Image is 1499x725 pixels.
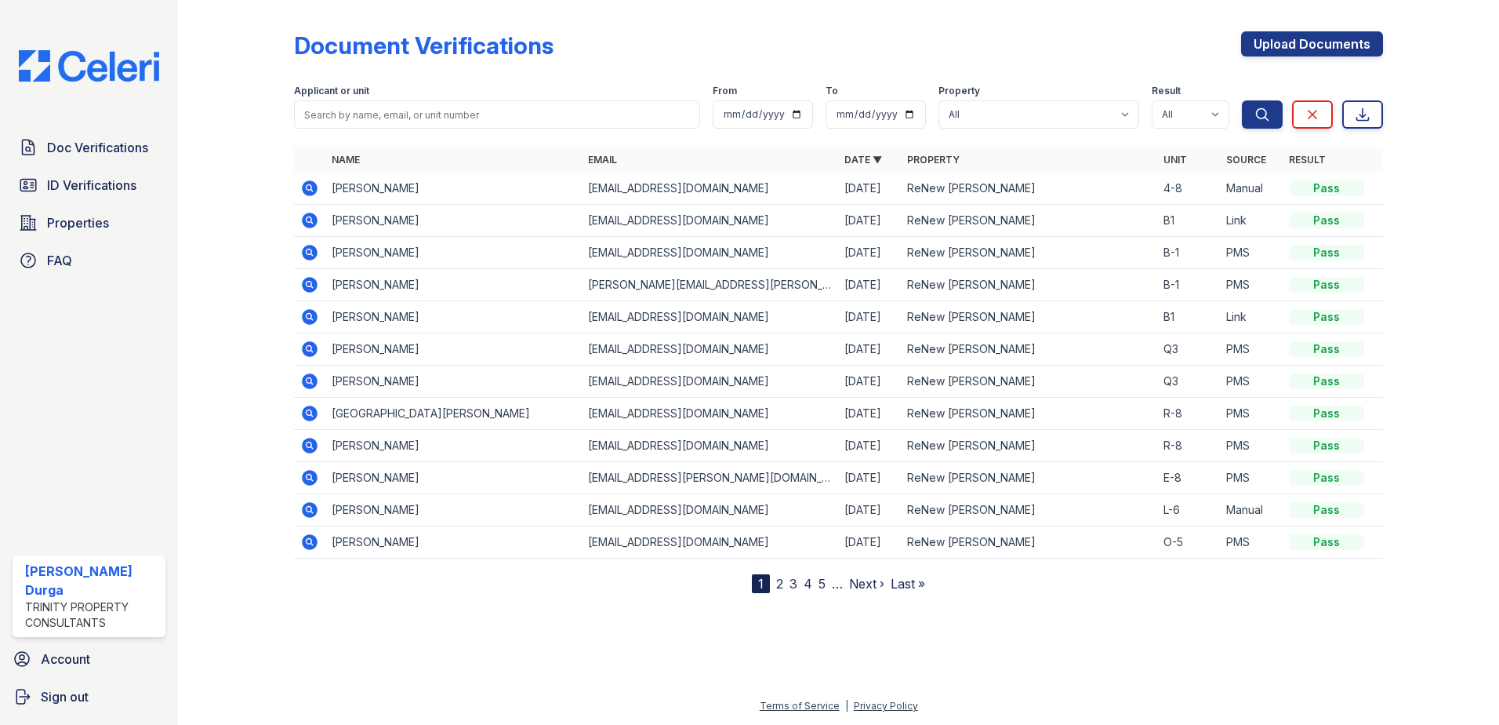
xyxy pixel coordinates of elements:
[901,173,1157,205] td: ReNew [PERSON_NAME]
[854,700,918,712] a: Privacy Policy
[294,31,554,60] div: Document Verifications
[845,700,848,712] div: |
[582,301,838,333] td: [EMAIL_ADDRESS][DOMAIN_NAME]
[325,269,582,301] td: [PERSON_NAME]
[838,462,901,494] td: [DATE]
[1157,173,1220,205] td: 4-8
[838,430,901,462] td: [DATE]
[6,681,172,712] a: Sign out
[826,85,838,97] label: To
[938,85,980,97] label: Property
[325,205,582,237] td: [PERSON_NAME]
[844,154,882,166] a: Date ▼
[1226,154,1266,166] a: Source
[838,366,901,398] td: [DATE]
[13,169,165,201] a: ID Verifications
[1289,438,1364,454] div: Pass
[838,173,901,205] td: [DATE]
[838,333,901,366] td: [DATE]
[901,526,1157,559] td: ReNew [PERSON_NAME]
[1220,269,1283,301] td: PMS
[1157,462,1220,494] td: E-8
[1157,237,1220,269] td: B-1
[1289,309,1364,325] div: Pass
[41,650,90,669] span: Account
[1220,494,1283,526] td: Manual
[582,462,838,494] td: [EMAIL_ADDRESS][PERSON_NAME][DOMAIN_NAME]
[901,366,1157,398] td: ReNew [PERSON_NAME]
[838,301,901,333] td: [DATE]
[13,245,165,276] a: FAQ
[1152,85,1181,97] label: Result
[1289,470,1364,486] div: Pass
[325,237,582,269] td: [PERSON_NAME]
[582,333,838,366] td: [EMAIL_ADDRESS][DOMAIN_NAME]
[582,205,838,237] td: [EMAIL_ADDRESS][DOMAIN_NAME]
[901,237,1157,269] td: ReNew [PERSON_NAME]
[325,301,582,333] td: [PERSON_NAME]
[1289,373,1364,389] div: Pass
[789,576,797,592] a: 3
[13,207,165,239] a: Properties
[582,430,838,462] td: [EMAIL_ADDRESS][DOMAIN_NAME]
[1289,534,1364,550] div: Pass
[832,574,843,593] span: …
[47,138,148,157] span: Doc Verifications
[838,398,901,430] td: [DATE]
[901,494,1157,526] td: ReNew [PERSON_NAME]
[25,599,159,631] div: Trinity Property Consultants
[901,301,1157,333] td: ReNew [PERSON_NAME]
[294,100,700,129] input: Search by name, email, or unit number
[325,430,582,462] td: [PERSON_NAME]
[332,154,360,166] a: Name
[1157,366,1220,398] td: Q3
[1157,526,1220,559] td: O-5
[760,700,840,712] a: Terms of Service
[1289,406,1364,421] div: Pass
[1241,31,1383,56] a: Upload Documents
[838,526,901,559] td: [DATE]
[1220,462,1283,494] td: PMS
[1220,173,1283,205] td: Manual
[838,494,901,526] td: [DATE]
[1289,154,1326,166] a: Result
[325,333,582,366] td: [PERSON_NAME]
[752,574,770,593] div: 1
[713,85,737,97] label: From
[582,237,838,269] td: [EMAIL_ADDRESS][DOMAIN_NAME]
[1289,341,1364,357] div: Pass
[1157,398,1220,430] td: R-8
[901,462,1157,494] td: ReNew [PERSON_NAME]
[901,398,1157,430] td: ReNew [PERSON_NAME]
[294,85,369,97] label: Applicant or unit
[325,366,582,398] td: [PERSON_NAME]
[1289,180,1364,196] div: Pass
[1289,502,1364,518] div: Pass
[1220,301,1283,333] td: Link
[582,269,838,301] td: [PERSON_NAME][EMAIL_ADDRESS][PERSON_NAME][DOMAIN_NAME]
[325,173,582,205] td: [PERSON_NAME]
[901,333,1157,366] td: ReNew [PERSON_NAME]
[838,237,901,269] td: [DATE]
[838,205,901,237] td: [DATE]
[776,576,783,592] a: 2
[818,576,826,592] a: 5
[582,173,838,205] td: [EMAIL_ADDRESS][DOMAIN_NAME]
[804,576,812,592] a: 4
[891,576,925,592] a: Last »
[1289,245,1364,260] div: Pass
[1433,662,1483,709] iframe: chat widget
[1157,494,1220,526] td: L-6
[1220,237,1283,269] td: PMS
[838,269,901,301] td: [DATE]
[1157,430,1220,462] td: R-8
[6,50,172,82] img: CE_Logo_Blue-a8612792a0a2168367f1c8372b55b34899dd931a85d93a1a3d3e32e68fde9ad4.png
[901,205,1157,237] td: ReNew [PERSON_NAME]
[1157,269,1220,301] td: B-1
[1220,366,1283,398] td: PMS
[325,494,582,526] td: [PERSON_NAME]
[47,251,72,270] span: FAQ
[6,643,172,675] a: Account
[901,269,1157,301] td: ReNew [PERSON_NAME]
